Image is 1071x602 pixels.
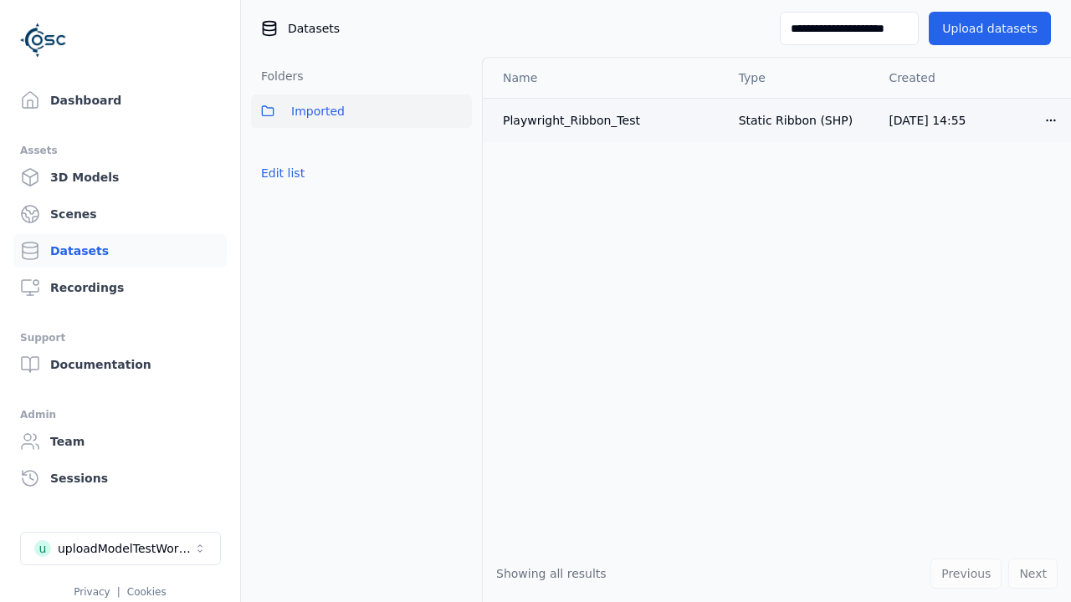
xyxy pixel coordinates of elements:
[889,114,966,127] span: [DATE] 14:55
[34,540,51,557] div: u
[20,140,220,161] div: Assets
[117,586,120,598] span: |
[127,586,167,598] a: Cookies
[929,12,1051,45] button: Upload datasets
[13,234,227,268] a: Datasets
[251,158,315,188] button: Edit list
[291,101,345,121] span: Imported
[20,405,220,425] div: Admin
[503,112,712,129] div: Playwright_Ribbon_Test
[13,348,227,381] a: Documentation
[251,94,472,128] button: Imported
[288,20,340,37] span: Datasets
[20,328,220,348] div: Support
[13,84,227,117] a: Dashboard
[58,540,193,557] div: uploadModelTestWorkspace
[496,567,607,580] span: Showing all results
[13,161,227,194] a: 3D Models
[13,462,227,495] a: Sessions
[483,58,725,98] th: Name
[13,425,227,458] a: Team
[74,586,110,598] a: Privacy
[13,271,227,304] a: Recordings
[875,58,1031,98] th: Created
[725,58,876,98] th: Type
[20,17,67,64] img: Logo
[20,532,221,565] button: Select a workspace
[725,98,876,142] td: Static Ribbon (SHP)
[251,68,304,84] h3: Folders
[13,197,227,231] a: Scenes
